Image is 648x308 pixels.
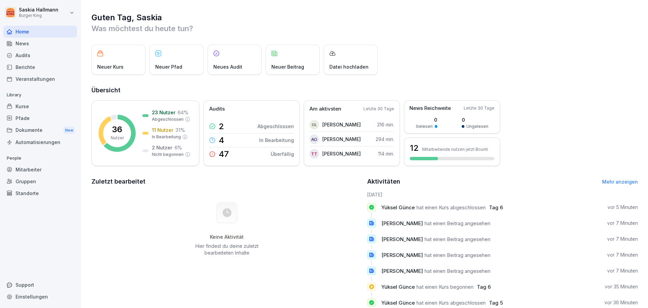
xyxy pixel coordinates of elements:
[477,284,491,290] span: Tag 6
[3,279,77,291] div: Support
[462,116,488,123] p: 0
[416,300,486,306] span: hat einen Kurs abgeschlossen
[381,236,423,242] span: [PERSON_NAME]
[425,236,490,242] span: hat einen Beitrag angesehen
[219,150,229,158] p: 47
[175,126,185,134] p: 31 %
[271,63,304,70] p: Neuer Beitrag
[322,150,361,157] p: [PERSON_NAME]
[607,267,638,274] p: vor 7 Minuten
[3,291,77,303] a: Einstellungen
[605,283,638,290] p: vor 35 Minuten
[3,153,77,164] p: People
[602,179,638,185] a: Mehr anzeigen
[258,123,294,130] p: Abgeschlossen
[376,136,394,143] p: 294 min.
[91,12,638,23] h1: Guten Tag, Saskia
[322,136,361,143] p: [PERSON_NAME]
[416,204,486,211] span: hat einen Kurs abgeschlossen
[416,123,433,129] p: Gelesen
[111,135,124,141] p: Nutzer
[378,150,394,157] p: 114 min.
[152,126,173,134] p: 11 Nutzer
[3,90,77,100] p: Library
[309,135,319,144] div: AO
[3,164,77,175] div: Mitarbeiter
[213,63,242,70] p: Neues Audit
[489,300,503,306] span: Tag 5
[3,124,77,137] div: Dokumente
[410,142,419,154] h3: 12
[322,121,361,128] p: [PERSON_NAME]
[3,73,77,85] a: Veranstaltungen
[91,86,638,95] h2: Übersicht
[174,144,182,151] p: 6 %
[193,243,261,256] p: Hier findest du deine zuletzt bearbeiteten Inhalte
[381,284,415,290] span: Yüksel Günce
[409,104,451,112] p: News Reichweite
[425,252,490,258] span: hat einen Beitrag angesehen
[152,116,184,122] p: Abgeschlossen
[63,126,75,134] div: New
[416,284,474,290] span: hat einen Kurs begonnen
[3,49,77,61] a: Audits
[604,299,638,306] p: vor 36 Minuten
[464,105,494,111] p: Letzte 30 Tage
[309,105,341,113] p: Am aktivsten
[19,7,58,13] p: Saskia Hallmann
[193,234,261,240] h5: Keine Aktivität
[377,121,394,128] p: 316 min.
[381,300,415,306] span: Yüksel Günce
[381,220,423,227] span: [PERSON_NAME]
[607,204,638,211] p: vor 5 Minuten
[422,147,488,152] p: Mitarbeitende nutzen jetzt Bounti
[367,177,400,186] h2: Aktivitäten
[3,175,77,187] a: Gruppen
[112,125,122,134] p: 36
[363,106,394,112] p: Letzte 30 Tage
[152,151,184,158] p: Nicht begonnen
[178,109,188,116] p: 64 %
[607,236,638,242] p: vor 7 Minuten
[425,268,490,274] span: hat einen Beitrag angesehen
[155,63,182,70] p: Neuer Pfad
[489,204,503,211] span: Tag 6
[97,63,124,70] p: Neuer Kurs
[381,204,415,211] span: Yüksel Günce
[3,100,77,112] a: Kurse
[271,150,294,158] p: Überfällig
[309,120,319,129] div: FA
[3,26,77,38] a: Home
[3,124,77,137] a: DokumenteNew
[152,134,181,140] p: In Bearbeitung
[381,268,423,274] span: [PERSON_NAME]
[209,105,225,113] p: Audits
[152,144,172,151] p: 2 Nutzer
[3,61,77,73] a: Berichte
[3,38,77,49] a: News
[309,149,319,159] div: TT
[367,191,638,198] h6: [DATE]
[607,220,638,227] p: vor 7 Minuten
[416,116,437,123] p: 0
[219,136,224,144] p: 4
[19,13,58,18] p: Burger King
[259,137,294,144] p: In Bearbeitung
[3,187,77,199] a: Standorte
[425,220,490,227] span: hat einen Beitrag angesehen
[3,136,77,148] a: Automatisierungen
[381,252,423,258] span: [PERSON_NAME]
[3,112,77,124] a: Pfade
[329,63,369,70] p: Datei hochladen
